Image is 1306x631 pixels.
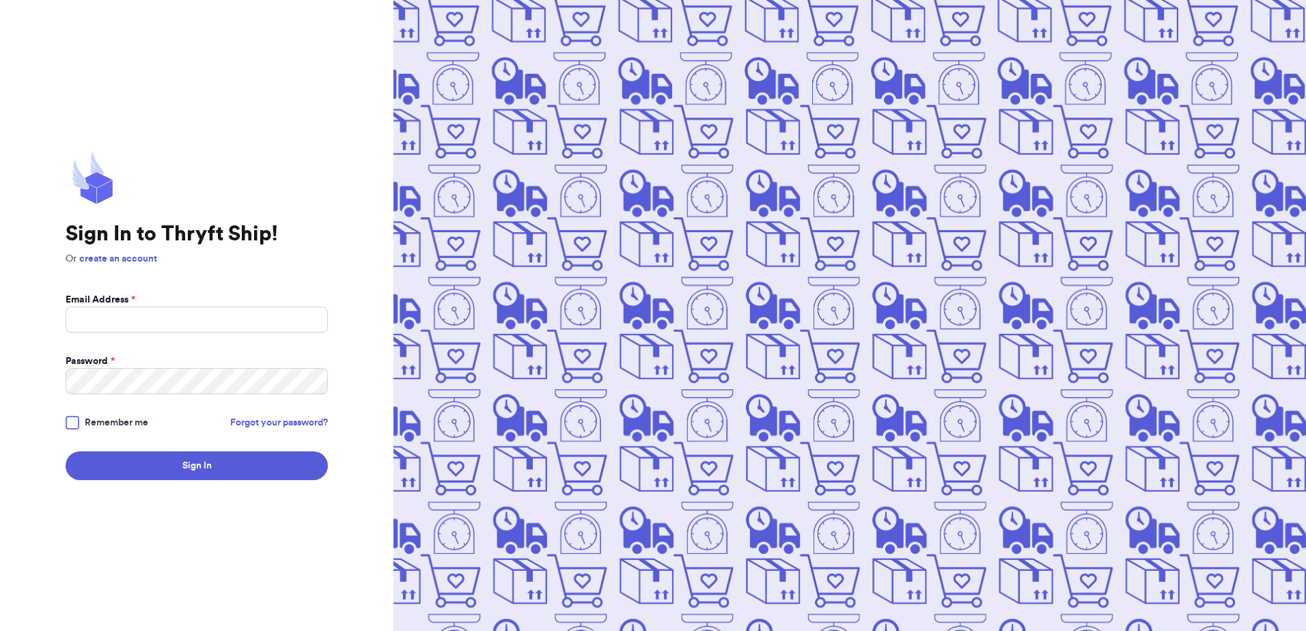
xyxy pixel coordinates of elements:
label: Email Address [66,293,135,307]
button: Sign In [66,451,328,480]
a: Forgot your password? [230,416,328,430]
span: Remember me [85,416,148,430]
p: Or [66,252,328,266]
h1: Sign In to Thryft Ship! [66,222,328,247]
label: Password [66,354,115,368]
a: create an account [79,254,157,264]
